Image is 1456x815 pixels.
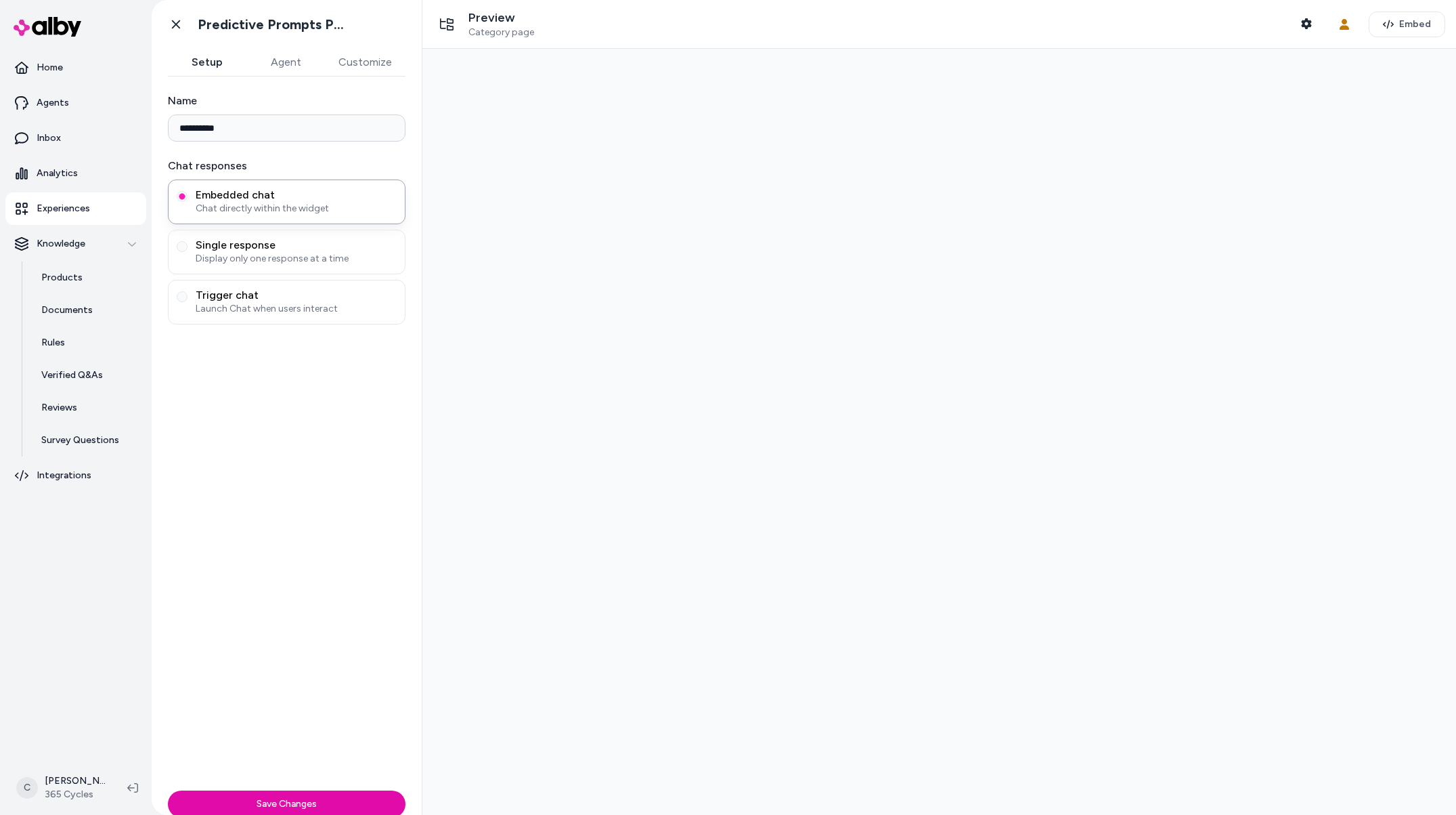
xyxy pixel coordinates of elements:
button: Embedded chatChat directly within the widget [177,191,187,202]
a: Products [28,262,146,294]
button: Setup [168,49,246,76]
p: Integrations [37,469,91,482]
a: Agents [5,87,146,119]
span: 365 Cycles [45,788,106,801]
span: C [16,777,38,799]
a: Home [5,51,146,84]
label: Name [168,93,405,109]
span: Category page [468,26,534,39]
button: Single responseDisplay only one response at a time [177,241,187,252]
p: Knowledge [37,237,85,251]
a: Rules [28,327,146,359]
span: Single response [196,238,397,252]
p: Reviews [41,401,77,415]
span: Chat directly within the widget [196,202,397,215]
a: Inbox [5,122,146,154]
a: Experiences [5,192,146,225]
h1: Predictive Prompts PLP [198,16,350,33]
p: Experiences [37,202,90,215]
button: Customize [325,49,405,76]
span: Display only one response at a time [196,252,397,266]
p: Preview [468,10,534,26]
a: Verified Q&As [28,359,146,392]
p: Agents [37,96,69,110]
p: Home [37,61,63,75]
span: Embed [1399,18,1431,31]
label: Chat responses [168,158,405,174]
a: Survey Questions [28,424,146,457]
span: Embedded chat [196,188,397,202]
p: Analytics [37,167,78,180]
p: Products [41,271,83,285]
button: Agent [246,49,325,76]
span: Trigger chat [196,289,397,302]
a: Analytics [5,157,146,190]
button: Trigger chatLaunch Chat when users interact [177,291,187,302]
img: alby Logo [14,17,81,37]
button: Embed [1369,12,1445,37]
p: Rules [41,336,65,350]
span: Launch Chat when users interact [196,302,397,316]
a: Integrations [5,459,146,492]
a: Documents [28,294,146,327]
p: Verified Q&As [41,369,103,382]
p: Survey Questions [41,434,119,447]
button: C[PERSON_NAME]365 Cycles [8,766,116,810]
p: Documents [41,304,93,317]
button: Knowledge [5,228,146,260]
p: [PERSON_NAME] [45,774,106,788]
p: Inbox [37,131,61,145]
a: Reviews [28,392,146,424]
